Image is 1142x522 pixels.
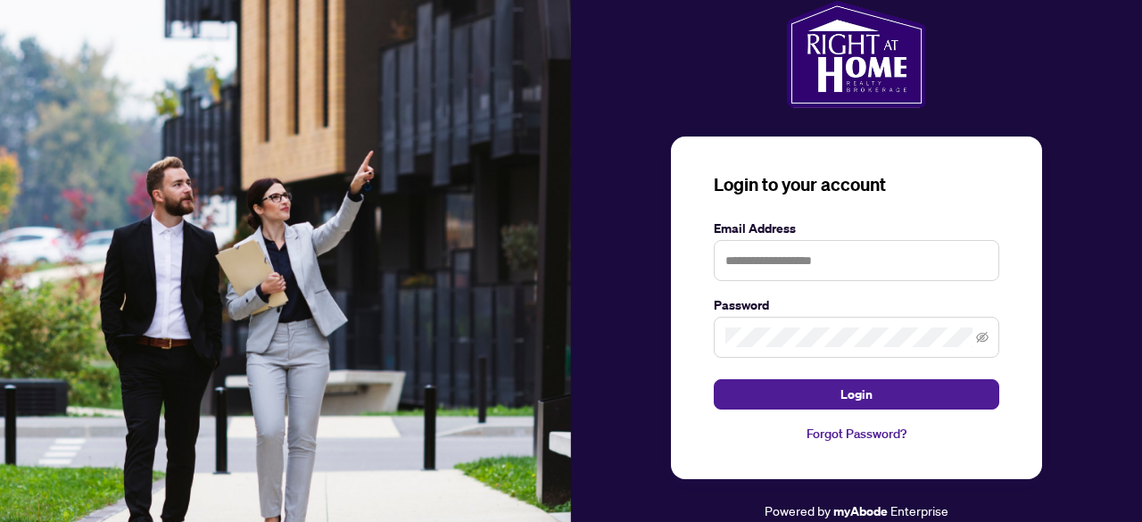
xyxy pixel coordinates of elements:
[787,1,925,108] img: ma-logo
[976,331,989,344] span: eye-invisible
[765,502,831,518] span: Powered by
[714,379,999,410] button: Login
[890,502,948,518] span: Enterprise
[833,501,888,521] a: myAbode
[714,219,999,238] label: Email Address
[714,424,999,443] a: Forgot Password?
[714,172,999,197] h3: Login to your account
[840,380,873,409] span: Login
[714,295,999,315] label: Password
